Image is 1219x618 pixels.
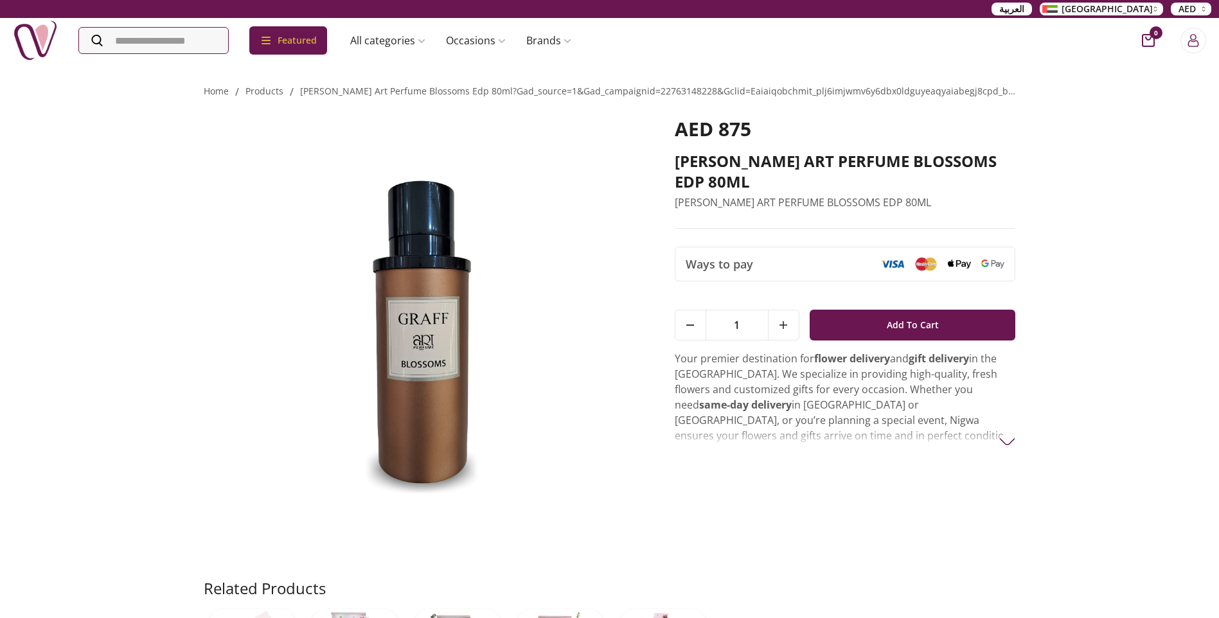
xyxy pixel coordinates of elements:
a: All categories [340,28,436,53]
strong: same-day delivery [699,398,792,412]
h2: [PERSON_NAME] ART PERFUME BLOSSOMS EDP 80ML [675,151,1016,192]
img: Nigwa-uae-gifts [13,18,58,63]
strong: gift delivery [909,351,969,366]
button: AED [1171,3,1211,15]
img: Mastercard [914,257,938,270]
button: cart-button [1142,34,1155,47]
div: Featured [249,26,327,55]
li: / [290,84,294,100]
li: / [235,84,239,100]
img: Arabic_dztd3n.png [1042,5,1058,13]
span: Ways to pay [686,255,753,273]
a: products [245,85,283,97]
span: AED [1179,3,1196,15]
a: Brands [516,28,582,53]
span: [GEOGRAPHIC_DATA] [1062,3,1153,15]
img: Google Pay [981,260,1004,269]
button: Login [1180,28,1206,53]
span: 1 [706,310,768,340]
a: [PERSON_NAME] art perfume blossoms edp 80ml?gad_source=1&gad_campaignid=22763148228&gclid=eaiaiqo... [300,85,1020,97]
p: [PERSON_NAME] ART PERFUME BLOSSOMS EDP 80ML [675,195,1016,210]
img: Apple Pay [948,260,971,269]
img: arrow [999,434,1015,450]
a: Occasions [436,28,516,53]
button: Add To Cart [810,310,1016,340]
input: Search [79,28,228,53]
button: [GEOGRAPHIC_DATA] [1040,3,1163,15]
img: Visa [881,260,904,269]
strong: flower delivery [814,351,890,366]
img: GRAFF ART PERFUME BLOSSOMS EDP 80ML [204,118,639,549]
a: Home [204,85,229,97]
h2: Related Products [204,578,326,599]
span: AED 875 [675,116,751,142]
span: Add To Cart [887,313,939,337]
p: Your premier destination for and in the [GEOGRAPHIC_DATA]. We specialize in providing high-qualit... [675,351,1016,520]
span: العربية [999,3,1024,15]
span: 0 [1150,26,1162,39]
